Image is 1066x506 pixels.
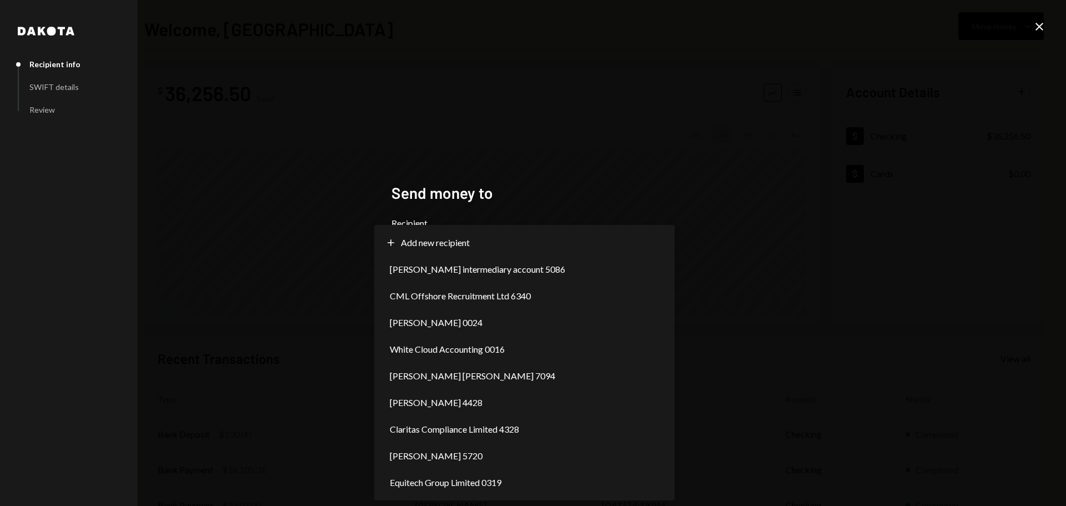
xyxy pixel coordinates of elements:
span: [PERSON_NAME] [PERSON_NAME] 7094 [390,369,555,383]
h2: Send money to [391,182,675,204]
span: Claritas Compliance Limited 4328 [390,423,519,436]
span: Equitech Group Limited 0319 [390,476,501,489]
span: [PERSON_NAME] 0024 [390,316,482,329]
div: SWIFT details [29,82,79,92]
label: Recipient [391,217,675,230]
div: Recipient info [29,59,81,69]
span: Add new recipient [401,236,470,249]
span: CML Offshore Recruitment Ltd 6340 [390,289,531,303]
span: [PERSON_NAME] 5720 [390,449,482,463]
span: [PERSON_NAME] 4428 [390,396,482,409]
span: [PERSON_NAME] intermediary account 5086 [390,263,565,276]
div: Review [29,105,55,114]
span: White Cloud Accounting 0016 [390,343,505,356]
